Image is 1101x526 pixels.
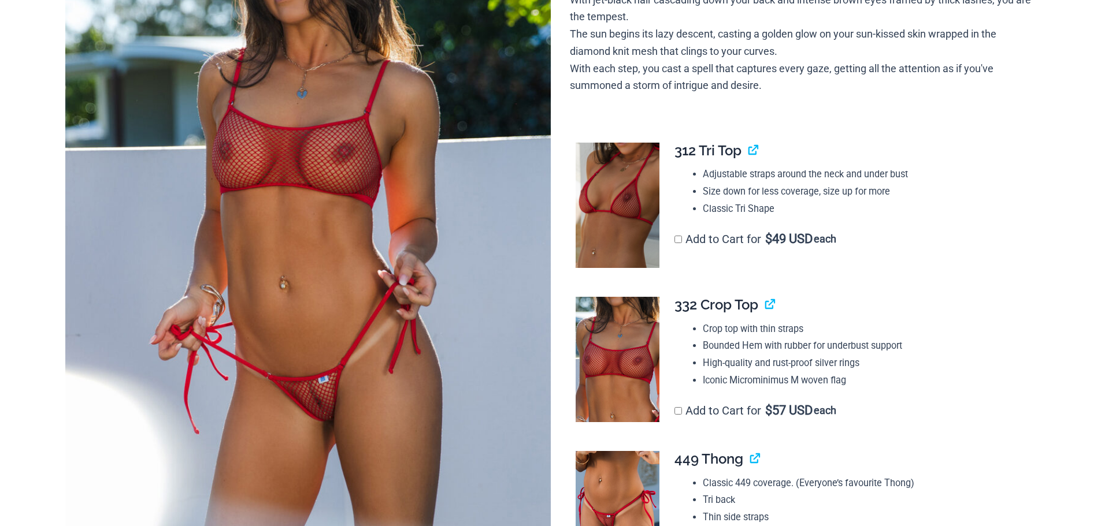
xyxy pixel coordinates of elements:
span: 49 USD [765,233,813,245]
label: Add to Cart for [674,404,836,417]
span: $ [765,403,772,417]
label: Add to Cart for [674,232,836,246]
li: Classic Tri Shape [703,200,1026,218]
input: Add to Cart for$49 USD each [674,236,682,243]
span: 332 Crop Top [674,296,758,313]
li: Adjustable straps around the neck and under bust [703,166,1026,183]
span: $ [765,232,772,246]
span: 57 USD [765,405,813,416]
li: High-quality and rust-proof silver rings [703,355,1026,372]
span: each [814,405,836,416]
img: Summer Storm Red 312 Tri Top [576,143,659,268]
li: Size down for less coverage, size up for more [703,183,1026,200]
img: Summer Storm Red 332 Crop Top [576,297,659,422]
li: Classic 449 coverage. (Everyone’s favourite Thong) [703,475,1026,492]
li: Bounded Hem with rubber for underbust support [703,337,1026,355]
span: 312 Tri Top [674,142,742,159]
span: each [814,233,836,245]
span: 449 Thong [674,450,743,467]
li: Thin side straps [703,509,1026,526]
input: Add to Cart for$57 USD each [674,407,682,415]
li: Crop top with thin straps [703,320,1026,338]
li: Iconic Microminimus M woven flag [703,372,1026,389]
li: Tri back [703,491,1026,509]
